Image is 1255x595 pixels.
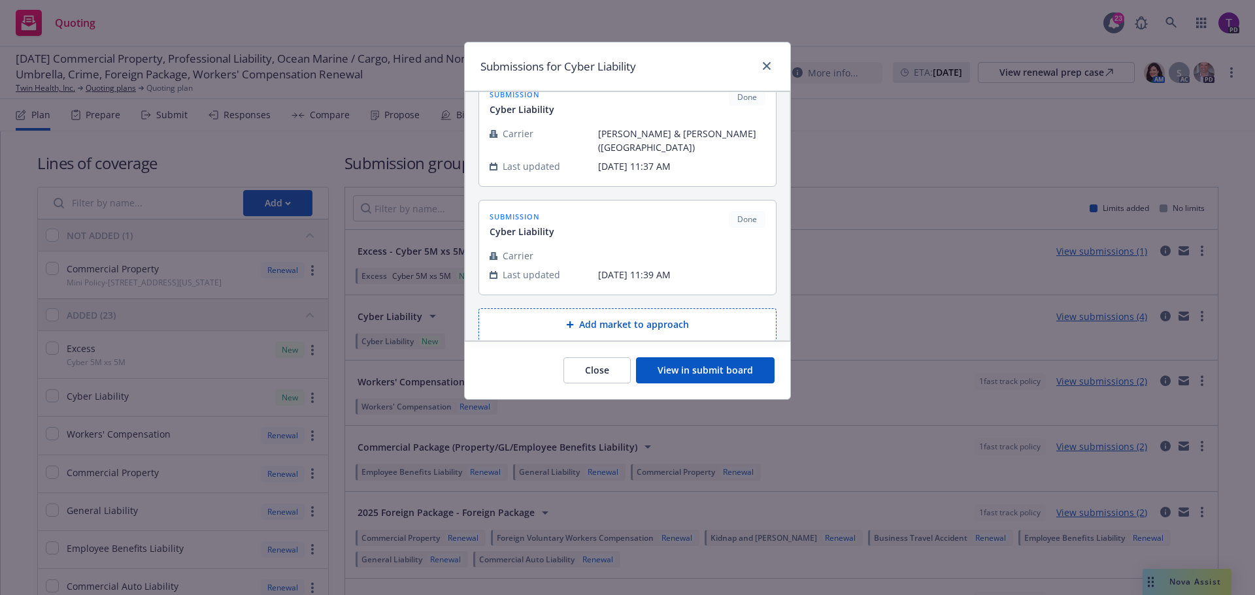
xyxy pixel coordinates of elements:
button: Add market to approach [478,308,777,341]
button: Close [563,357,631,383]
span: Last updated [503,159,560,173]
span: submission [490,211,554,222]
span: Carrier [503,127,533,140]
span: Carrier [503,249,533,263]
span: [DATE] 11:37 AM [598,159,765,173]
h1: Submissions for Cyber Liability [480,58,636,75]
span: Cyber Liability [490,103,554,116]
span: submission [490,89,554,100]
button: View in submit board [636,357,775,383]
span: Done [734,214,760,225]
span: Cyber Liability [490,225,554,238]
span: [DATE] 11:39 AM [598,268,765,281]
a: close [759,58,775,74]
span: [PERSON_NAME] & [PERSON_NAME] ([GEOGRAPHIC_DATA]) [598,127,765,154]
span: Done [734,91,760,103]
span: Last updated [503,268,560,281]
